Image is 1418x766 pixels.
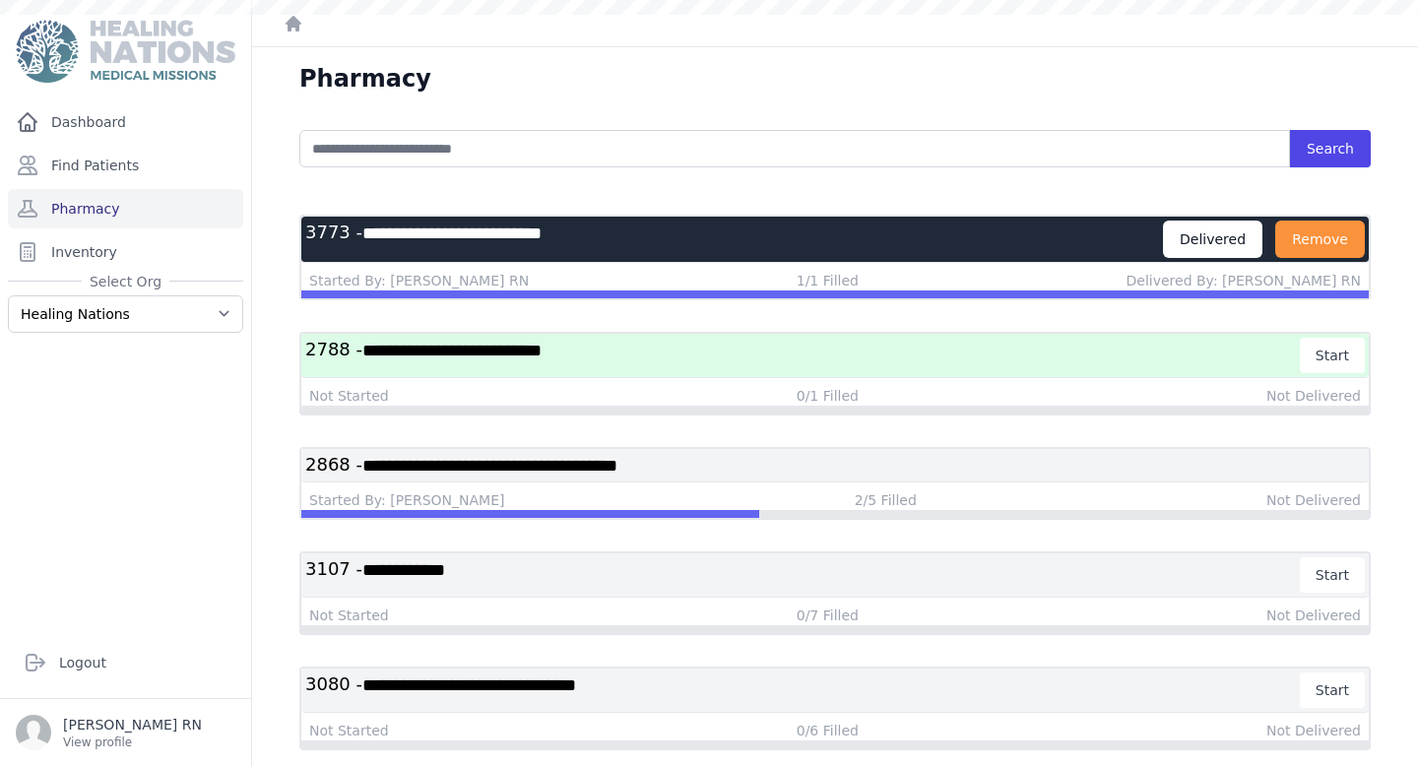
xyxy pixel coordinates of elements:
[1300,672,1365,708] button: Start
[305,672,1301,708] h3: 3080 -
[797,386,859,406] div: 0/1 Filled
[16,643,235,682] a: Logout
[1266,490,1361,510] div: Not Delivered
[16,20,234,83] img: Medical Missions EMR
[797,721,859,740] div: 0/6 Filled
[1266,721,1361,740] div: Not Delivered
[309,386,389,406] div: Not Started
[855,490,917,510] div: 2/5 Filled
[63,715,202,734] p: [PERSON_NAME] RN
[8,146,243,185] a: Find Patients
[309,721,389,740] div: Not Started
[1266,386,1361,406] div: Not Delivered
[1163,221,1262,258] div: Delivered
[309,271,529,290] div: Started By: [PERSON_NAME] RN
[8,232,243,272] a: Inventory
[309,490,504,510] div: Started By: [PERSON_NAME]
[1275,221,1365,258] button: Remove
[1127,271,1361,290] div: Delivered By: [PERSON_NAME] RN
[797,606,859,625] div: 0/7 Filled
[305,221,1163,258] h3: 3773 -
[16,715,235,750] a: [PERSON_NAME] RN View profile
[8,189,243,228] a: Pharmacy
[305,557,1301,593] h3: 3107 -
[1300,338,1365,373] button: Start
[797,271,859,290] div: 1/1 Filled
[299,63,431,95] h1: Pharmacy
[63,734,202,750] p: View profile
[1290,130,1371,167] button: Search
[305,453,1365,478] h3: 2868 -
[1266,606,1361,625] div: Not Delivered
[8,102,243,142] a: Dashboard
[82,272,169,291] span: Select Org
[1300,557,1365,593] button: Start
[309,606,389,625] div: Not Started
[305,338,1301,373] h3: 2788 -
